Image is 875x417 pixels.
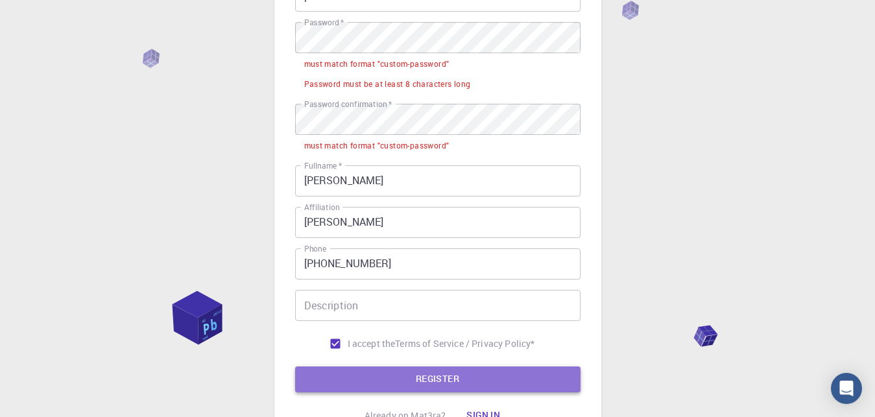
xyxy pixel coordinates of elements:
[831,373,862,404] div: Open Intercom Messenger
[304,139,449,152] div: must match format "custom-password"
[304,78,471,91] div: Password must be at least 8 characters long
[304,160,342,171] label: Fullname
[304,243,326,254] label: Phone
[304,17,344,28] label: Password
[304,99,392,110] label: Password confirmation
[304,202,339,213] label: Affiliation
[304,58,449,71] div: must match format "custom-password"
[395,337,534,350] p: Terms of Service / Privacy Policy *
[348,337,396,350] span: I accept the
[395,337,534,350] a: Terms of Service / Privacy Policy*
[295,366,581,392] button: REGISTER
